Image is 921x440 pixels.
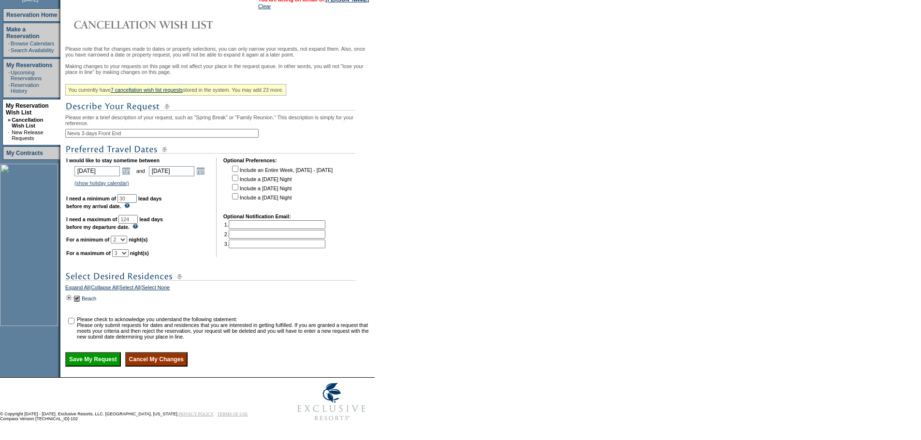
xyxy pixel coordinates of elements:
td: 3. [224,240,325,248]
div: You currently have stored in the system. You may add 23 more. [65,84,286,96]
a: Select All [119,284,141,293]
td: 2. [224,230,325,239]
b: I would like to stay sometime between [66,157,160,163]
b: I need a maximum of [66,216,117,222]
td: · [8,129,11,141]
div: Please note that for changes made to dates or property selections, you can only narrow your reque... [65,46,372,367]
div: | | | [65,284,372,293]
a: My Contracts [6,150,43,156]
b: I need a minimum of [66,196,116,201]
a: Make a Reservation [6,26,40,40]
a: Collapse All [91,284,118,293]
a: (show holiday calendar) [74,180,129,186]
a: Cancellation Wish List [12,117,43,128]
b: Optional Notification Email: [223,213,291,219]
b: For a maximum of [66,250,111,256]
input: Date format: M/D/Y. Shortcut keys: [T] for Today. [UP] or [.] for Next Day. [DOWN] or [,] for Pre... [149,166,194,176]
a: My Reservation Wish List [6,102,49,116]
a: Expand All [65,284,89,293]
b: lead days before my departure date. [66,216,163,230]
a: Select None [142,284,170,293]
td: · [8,82,10,94]
img: Cancellation Wish List [65,15,259,34]
b: » [8,117,11,123]
a: Reservation Home [6,12,57,18]
b: For a minimum of [66,237,109,242]
td: · [8,41,10,46]
input: Cancel My Changes [125,352,188,367]
img: questionMark_lightBlue.gif [132,224,138,229]
b: Optional Preferences: [223,157,277,163]
a: Browse Calendars [11,41,54,46]
a: My Reservations [6,62,52,69]
td: · [8,47,10,53]
a: TERMS OF USE [218,412,248,416]
td: 1. [224,220,325,229]
a: Open the calendar popup. [121,166,132,176]
input: Save My Request [65,352,121,367]
a: Upcoming Reservations [11,70,42,81]
td: · [8,70,10,81]
a: Reservation History [11,82,39,94]
b: night(s) [129,237,147,242]
td: and [135,164,146,178]
a: New Release Requests [12,129,43,141]
td: Please check to acknowledge you understand the following statement: Please only submit requests f... [77,316,371,340]
img: Exclusive Resorts [288,378,375,426]
b: night(s) [130,250,149,256]
td: Include an Entire Week, [DATE] - [DATE] Include a [DATE] Night Include a [DATE] Night Include a [... [230,164,333,207]
img: questionMark_lightBlue.gif [124,203,130,208]
b: lead days before my arrival date. [66,196,162,209]
a: Search Availability [11,47,54,53]
a: Open the calendar popup. [195,166,206,176]
a: Beach [82,296,96,301]
a: PRIVACY POLICY [178,412,214,416]
a: 7 cancellation wish list requests [111,87,183,93]
input: Date format: M/D/Y. Shortcut keys: [T] for Today. [UP] or [.] for Next Day. [DOWN] or [,] for Pre... [74,166,120,176]
a: Clear [258,3,271,9]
